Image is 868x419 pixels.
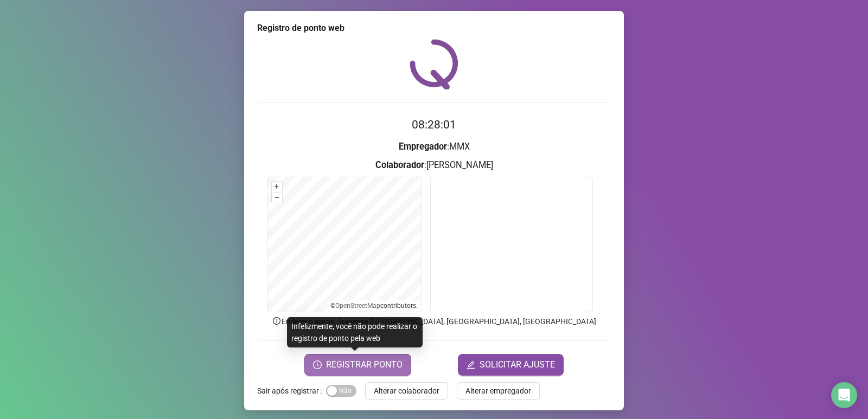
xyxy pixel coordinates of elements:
[480,358,555,371] span: SOLICITAR AJUSTE
[410,39,458,89] img: QRPoint
[313,360,322,369] span: clock-circle
[335,302,380,310] a: OpenStreetMap
[330,302,418,310] li: © contributors.
[287,317,423,347] div: Infelizmente, você não pode realizar o registro de ponto pela web
[326,358,403,371] span: REGISTRAR PONTO
[365,382,448,399] button: Alterar colaborador
[257,158,611,172] h3: : [PERSON_NAME]
[467,360,475,369] span: edit
[272,192,282,203] button: –
[458,354,564,376] button: editSOLICITAR AJUSTE
[257,382,326,399] label: Sair após registrar
[272,316,282,326] span: info-circle
[412,118,456,131] time: 08:28:01
[831,382,857,408] div: Open Intercom Messenger
[304,354,411,376] button: REGISTRAR PONTO
[374,385,439,397] span: Alterar colaborador
[457,382,540,399] button: Alterar empregador
[257,22,611,35] div: Registro de ponto web
[375,160,424,170] strong: Colaborador
[257,315,611,327] p: Endereço aprox. : Travessa [GEOGRAPHIC_DATA], [GEOGRAPHIC_DATA], [GEOGRAPHIC_DATA]
[465,385,531,397] span: Alterar empregador
[257,140,611,154] h3: : MMX
[272,182,282,192] button: +
[399,141,447,152] strong: Empregador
